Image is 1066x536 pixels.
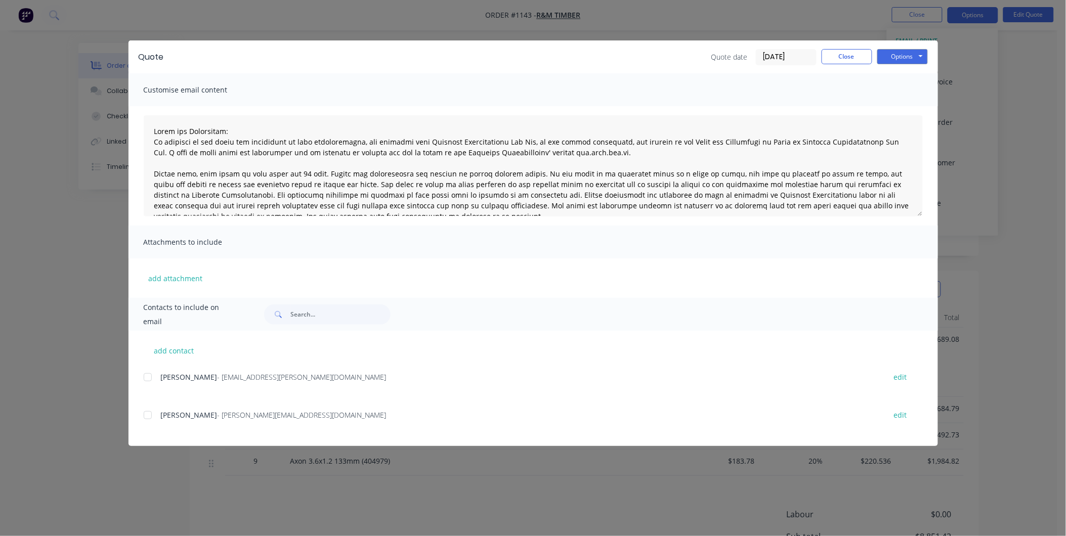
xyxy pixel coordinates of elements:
span: Contacts to include on email [144,300,239,329]
input: Search... [290,304,391,325]
div: Quote [139,51,164,63]
span: Attachments to include [144,235,255,249]
button: add contact [144,343,204,358]
span: - [PERSON_NAME][EMAIL_ADDRESS][DOMAIN_NAME] [218,410,387,420]
textarea: Lorem ips Dolorsitam: Co adipisci el sed doeiu tem incididunt ut labo etdoloremagna, ali enimadmi... [144,115,923,216]
button: add attachment [144,271,208,286]
button: edit [888,370,913,384]
span: [PERSON_NAME] [161,372,218,382]
button: Close [822,49,872,64]
span: [PERSON_NAME] [161,410,218,420]
span: Quote date [711,52,748,62]
span: Customise email content [144,83,255,97]
span: - [EMAIL_ADDRESS][PERSON_NAME][DOMAIN_NAME] [218,372,387,382]
button: edit [888,408,913,422]
button: Options [877,49,928,64]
